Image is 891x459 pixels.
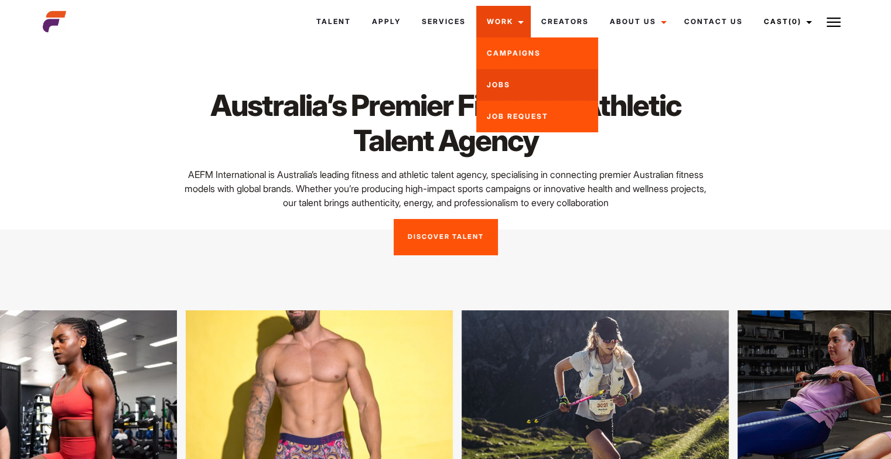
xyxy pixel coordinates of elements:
[753,6,819,37] a: Cast(0)
[394,219,498,255] a: Discover Talent
[179,88,712,158] h1: Australia’s Premier Fitness & Athletic Talent Agency
[411,6,476,37] a: Services
[476,6,531,37] a: Work
[43,10,66,33] img: cropped-aefm-brand-fav-22-square.png
[531,6,599,37] a: Creators
[674,6,753,37] a: Contact Us
[179,167,712,210] p: AEFM International is Australia’s leading fitness and athletic talent agency, specialising in con...
[361,6,411,37] a: Apply
[476,37,598,69] a: Campaigns
[827,15,841,29] img: Burger icon
[476,69,598,101] a: Jobs
[306,6,361,37] a: Talent
[476,101,598,132] a: Job Request
[788,17,801,26] span: (0)
[599,6,674,37] a: About Us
